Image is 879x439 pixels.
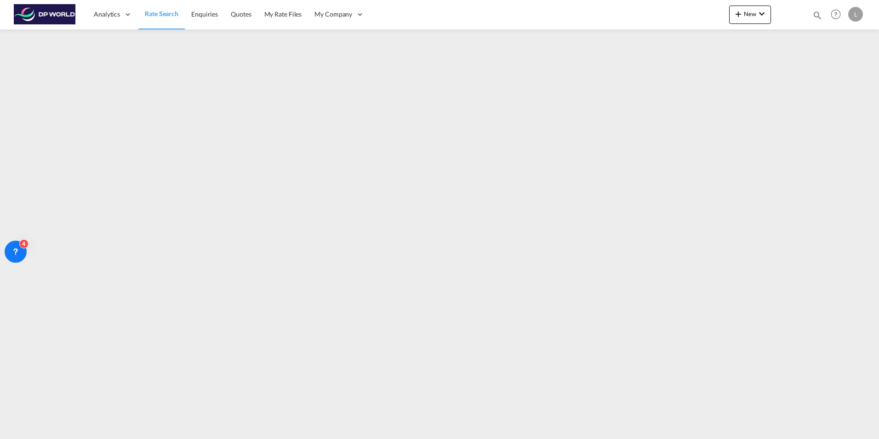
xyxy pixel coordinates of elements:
[314,10,352,19] span: My Company
[848,7,863,22] div: L
[94,10,120,19] span: Analytics
[191,10,218,18] span: Enquiries
[231,10,251,18] span: Quotes
[733,10,767,17] span: New
[145,10,178,17] span: Rate Search
[14,4,76,25] img: c08ca190194411f088ed0f3ba295208c.png
[733,8,744,19] md-icon: icon-plus 400-fg
[264,10,302,18] span: My Rate Files
[828,6,848,23] div: Help
[729,6,771,24] button: icon-plus 400-fgNewicon-chevron-down
[812,10,822,20] md-icon: icon-magnify
[756,8,767,19] md-icon: icon-chevron-down
[828,6,844,22] span: Help
[812,10,822,24] div: icon-magnify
